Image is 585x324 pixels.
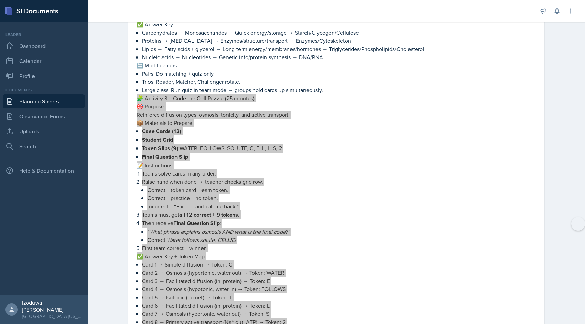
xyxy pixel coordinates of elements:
[3,31,85,38] div: Leader
[142,219,536,228] p: Then receive :
[142,277,536,285] p: Card 3 → Facilitated diffusion (in, protein) → Token: E
[136,20,536,28] p: ✅ Answer Key
[3,39,85,53] a: Dashboard
[3,87,85,93] div: Documents
[22,313,82,320] div: [GEOGRAPHIC_DATA][US_STATE]
[3,140,85,153] a: Search
[142,78,536,86] p: Trios: Reader, Matcher, Challenger rotate.
[147,194,536,202] p: Correct + practice = no token.
[142,144,180,152] strong: Token Slips (9):
[136,161,536,169] p: 📝 Instructions
[142,136,173,144] strong: Student Grid
[147,228,290,235] em: “What phrase explains osmosis AND what is the final code?”
[142,127,181,135] strong: Case Cards (12)
[142,310,536,318] p: Card 7 → Osmosis (hypertonic, water out) → Token: S
[167,236,236,244] em: Water follows solute. CELLS2
[3,109,85,123] a: Observation Forms
[3,69,85,83] a: Profile
[136,102,536,111] p: 🎯 Purpose
[3,164,85,178] div: Help & Documentation
[142,169,536,178] p: Teams solve cards in any order.
[142,285,536,293] p: Card 4 → Osmosis (hypotonic, water in) → Token: FOLLOWS
[142,301,536,310] p: Card 6 → Facilitated diffusion (in, protein) → Token: L
[142,244,536,252] p: First team correct = winner.
[136,94,536,102] p: 🧩 Activity 3 – Code the Cell Puzzle (25 minutes)
[136,119,536,127] p: 📦 Materials to Prepare
[142,293,536,301] p: Card 5 → Isotonic (no net) → Token: L
[22,299,82,313] div: Izoduwa [PERSON_NAME]
[173,219,220,227] strong: Final Question Slip
[142,28,536,37] p: Carbohydrates → Monosaccharides → Quick energy/storage → Starch/Glycogen/Cellulose
[142,269,536,277] p: Card 2 → Osmosis (hypertonic, water out) → Token: WATER
[142,153,188,161] strong: Final Question Slip
[142,210,536,219] p: Teams must get .
[142,69,536,78] p: Pairs: Do matching + quiz only.
[179,211,238,219] strong: all 12 correct + 9 tokens
[147,202,536,210] p: Incorrect = “Fix ___ and call me back.”
[136,252,536,260] p: ✅ Answer Key + Token Map
[142,260,536,269] p: Card 1 → Simple diffusion → Token: C
[136,61,536,69] p: 🔄 Modifications
[3,94,85,108] a: Planning Sheets
[3,125,85,138] a: Uploads
[142,144,536,153] p: WATER, FOLLOWS, SOLUTE, C, E, L, L, S, 2
[142,86,536,94] p: Large class: Run quiz in team mode → groups hold cards up simultaneously.
[142,53,536,61] p: Nucleic acids → Nucleotides → Genetic info/protein synthesis → DNA/RNA
[147,236,536,244] p: Correct:
[147,186,536,194] p: Correct + token card = earn token.
[142,37,536,45] p: Proteins → [MEDICAL_DATA] → Enzymes/structure/transport → Enzymes/Cytoskeleton
[142,178,536,186] p: Raise hand when done → teacher checks grid row.
[3,54,85,68] a: Calendar
[136,111,536,119] p: Reinforce diffusion types, osmosis, tonicity, and active transport.
[142,45,536,53] p: Lipids → Fatty acids + glycerol → Long-term energy/membranes/hormones → Triglycerides/Phospholipi...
